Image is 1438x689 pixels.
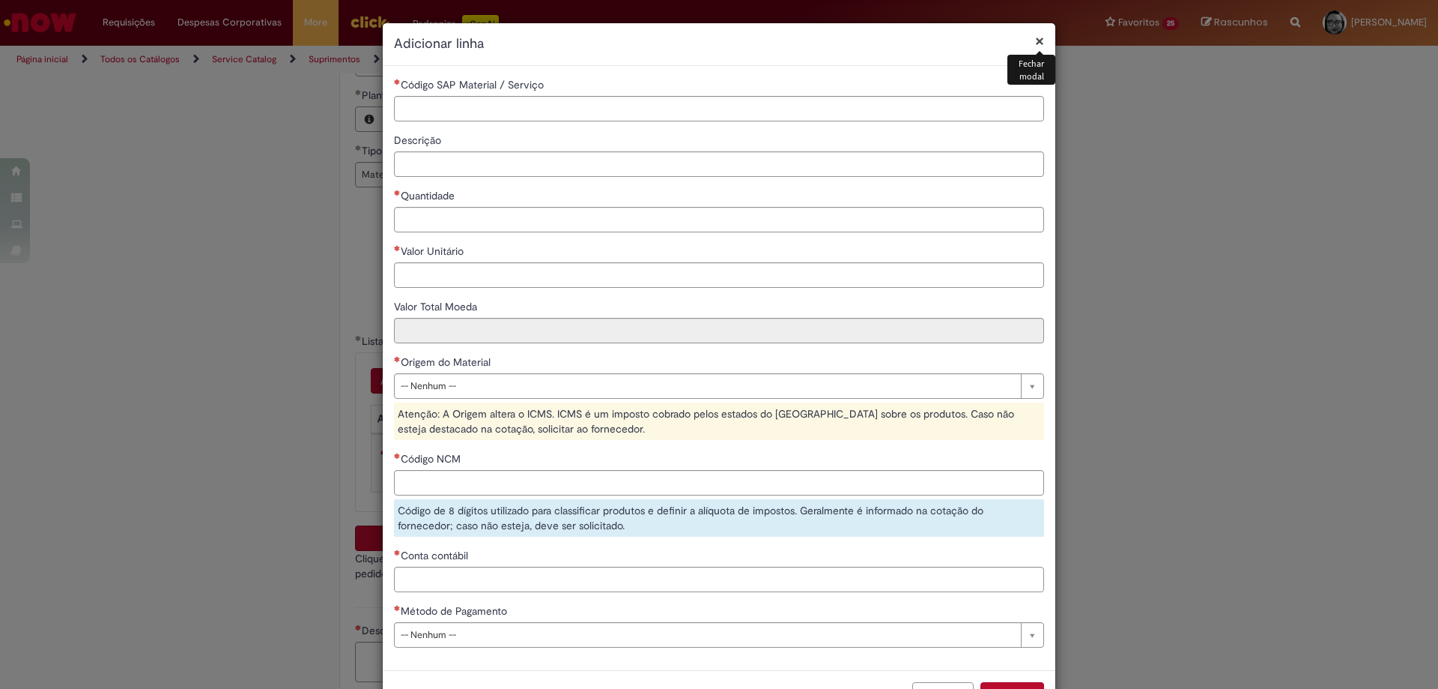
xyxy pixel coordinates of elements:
[394,34,1044,54] h2: Adicionar linha
[1007,55,1055,85] div: Fechar modal
[394,190,401,196] span: Necessários
[394,262,1044,288] input: Valor Unitário
[401,355,494,369] span: Origem do Material
[401,549,471,562] span: Conta contábil
[394,499,1044,537] div: Código de 8 dígitos utilizado para classificar produtos e definir a alíquota de impostos. Geralme...
[394,318,1044,343] input: Valor Total Moeda
[394,453,401,459] span: Necessários
[394,96,1044,121] input: Código SAP Material / Serviço
[394,403,1044,440] div: Atenção: A Origem altera o ICMS. ICMS é um imposto cobrado pelos estados do [GEOGRAPHIC_DATA] sob...
[401,374,1013,398] span: -- Nenhum --
[394,567,1044,592] input: Conta contábil
[401,244,467,258] span: Valor Unitário
[394,550,401,556] span: Necessários
[401,452,464,466] span: Código NCM
[394,207,1044,232] input: Quantidade
[394,133,444,147] span: Descrição
[401,78,547,91] span: Código SAP Material / Serviço
[394,79,401,85] span: Necessários
[401,623,1013,647] span: -- Nenhum --
[401,189,458,202] span: Quantidade
[394,605,401,611] span: Necessários
[394,245,401,251] span: Necessários
[394,470,1044,496] input: Código NCM
[394,356,401,362] span: Necessários
[394,300,480,313] span: Somente leitura - Valor Total Moeda
[1035,33,1044,49] button: Fechar modal
[394,151,1044,177] input: Descrição
[401,604,510,618] span: Método de Pagamento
